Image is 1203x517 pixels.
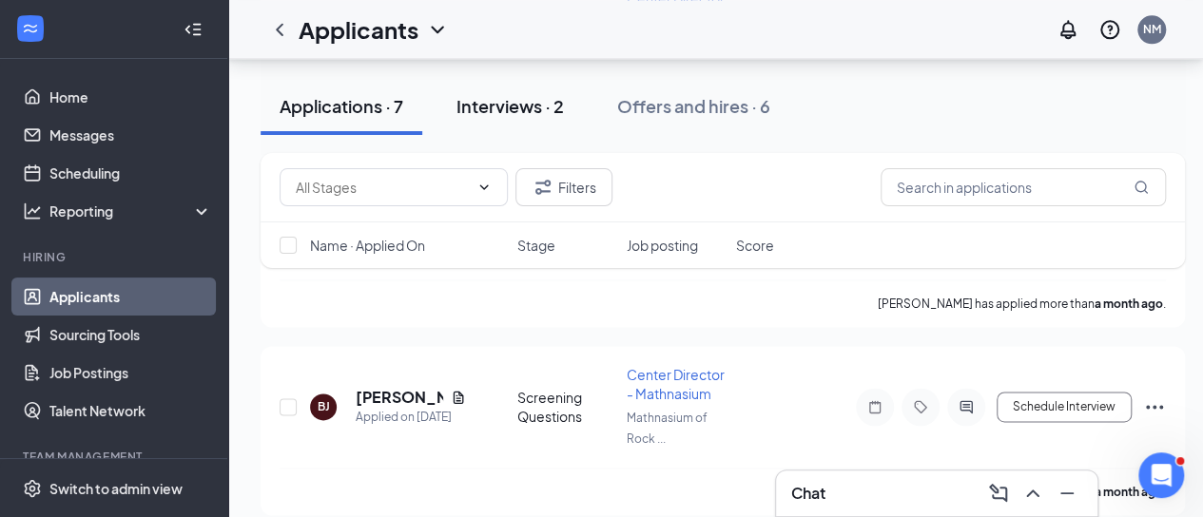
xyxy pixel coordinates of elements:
svg: Minimize [1056,482,1078,505]
svg: ChevronUp [1021,482,1044,505]
a: Scheduling [49,154,212,192]
svg: Analysis [23,201,42,220]
svg: Notifications [1057,18,1079,41]
div: Offers and hires · 6 [617,94,770,118]
svg: QuestionInfo [1098,18,1121,41]
span: Stage [517,236,555,255]
span: Score [736,236,774,255]
svg: ComposeMessage [987,482,1010,505]
div: Applied on [DATE] [356,408,466,427]
svg: ChevronDown [426,18,449,41]
div: Screening Questions [517,388,615,426]
div: Team Management [23,449,208,465]
svg: ActiveChat [955,399,978,414]
button: Filter Filters [515,168,612,206]
div: NM [1143,21,1161,37]
a: Talent Network [49,392,212,430]
b: a month ago [1095,297,1163,311]
svg: Filter [532,176,554,199]
h1: Applicants [299,13,418,46]
p: [PERSON_NAME] has applied more than . [878,296,1166,312]
svg: Ellipses [1143,395,1166,418]
input: All Stages [296,177,469,198]
svg: ChevronDown [476,180,492,195]
div: BJ [318,398,330,414]
a: Home [49,78,212,116]
h3: Chat [791,483,825,504]
svg: ChevronLeft [268,18,291,41]
svg: WorkstreamLogo [21,19,40,38]
div: Switch to admin view [49,479,183,498]
span: Name · Applied On [310,236,425,255]
a: Sourcing Tools [49,316,212,354]
svg: Note [863,399,886,414]
button: ComposeMessage [983,478,1014,508]
svg: MagnifyingGlass [1134,180,1149,195]
a: Applicants [49,278,212,316]
div: Interviews · 2 [456,94,564,118]
span: Job posting [627,236,698,255]
a: Messages [49,116,212,154]
h5: [PERSON_NAME] [356,387,443,408]
b: a month ago [1095,485,1163,499]
div: Reporting [49,201,213,220]
svg: Document [451,390,466,405]
button: ChevronUp [1018,478,1048,508]
div: Hiring [23,249,208,265]
button: Schedule Interview [997,392,1132,422]
span: Center Director - Mathnasium [627,366,725,402]
span: Mathnasium of Rock ... [627,411,708,446]
svg: Tag [909,399,932,414]
svg: Collapse [184,20,203,39]
svg: Settings [23,479,42,498]
div: Applications · 7 [280,94,403,118]
button: Minimize [1052,478,1082,508]
a: Job Postings [49,354,212,392]
iframe: Intercom live chat [1138,452,1184,498]
input: Search in applications [881,168,1166,206]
